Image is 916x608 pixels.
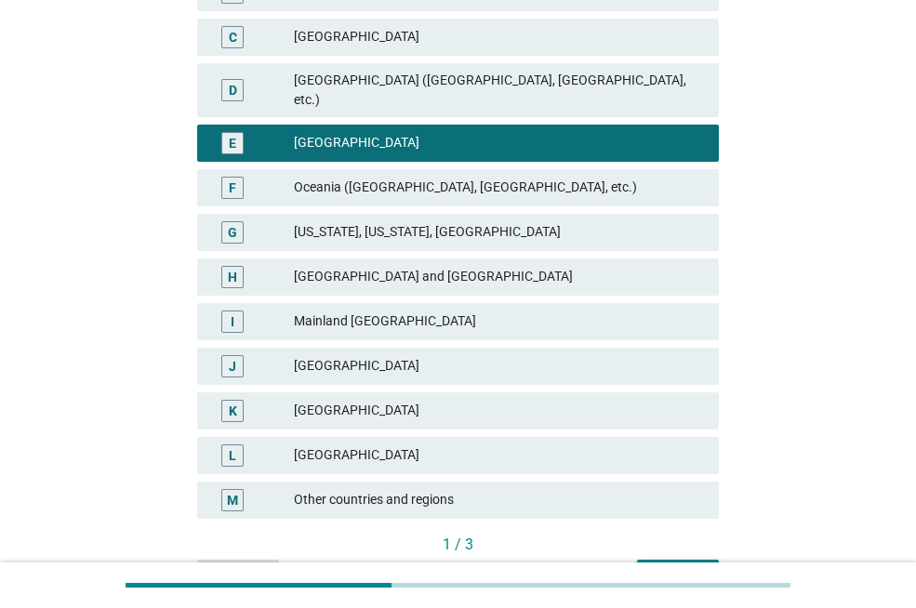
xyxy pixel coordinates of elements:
div: I [231,311,234,331]
div: [GEOGRAPHIC_DATA] [294,400,704,422]
div: [GEOGRAPHIC_DATA] [294,444,704,467]
div: E [229,133,236,152]
div: [GEOGRAPHIC_DATA] and [GEOGRAPHIC_DATA] [294,266,704,288]
div: K [229,401,237,420]
div: H [228,267,237,286]
div: [GEOGRAPHIC_DATA] ([GEOGRAPHIC_DATA], [GEOGRAPHIC_DATA], etc.) [294,71,704,110]
div: [US_STATE], [US_STATE], [GEOGRAPHIC_DATA] [294,221,704,244]
div: L [229,445,236,465]
button: Next [637,560,719,593]
div: G [228,222,237,242]
div: J [229,356,236,376]
div: Mainland [GEOGRAPHIC_DATA] [294,311,704,333]
div: M [227,490,238,509]
div: Oceania ([GEOGRAPHIC_DATA], [GEOGRAPHIC_DATA], etc.) [294,177,704,199]
div: D [229,80,237,99]
div: C [229,27,237,46]
div: [GEOGRAPHIC_DATA] [294,355,704,377]
div: [GEOGRAPHIC_DATA] [294,132,704,154]
div: 1 / 3 [197,534,719,556]
div: Other countries and regions [294,489,704,511]
div: [GEOGRAPHIC_DATA] [294,26,704,48]
div: F [229,178,236,197]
